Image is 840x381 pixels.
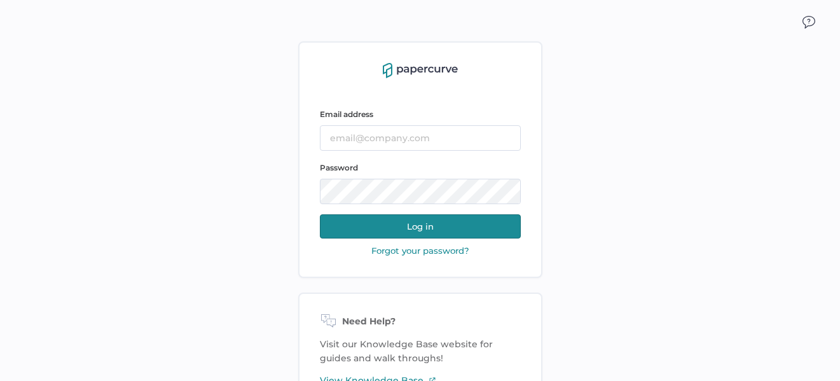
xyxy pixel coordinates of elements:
img: need-help-icon.d526b9f7.svg [320,314,337,329]
img: icon_chat.2bd11823.svg [802,16,815,29]
button: Forgot your password? [368,245,473,256]
div: Need Help? [320,314,521,329]
input: email@company.com [320,125,521,151]
button: Log in [320,214,521,239]
span: Email address [320,109,373,119]
span: Password [320,163,358,172]
img: papercurve-logo-colour.7244d18c.svg [383,63,458,78]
